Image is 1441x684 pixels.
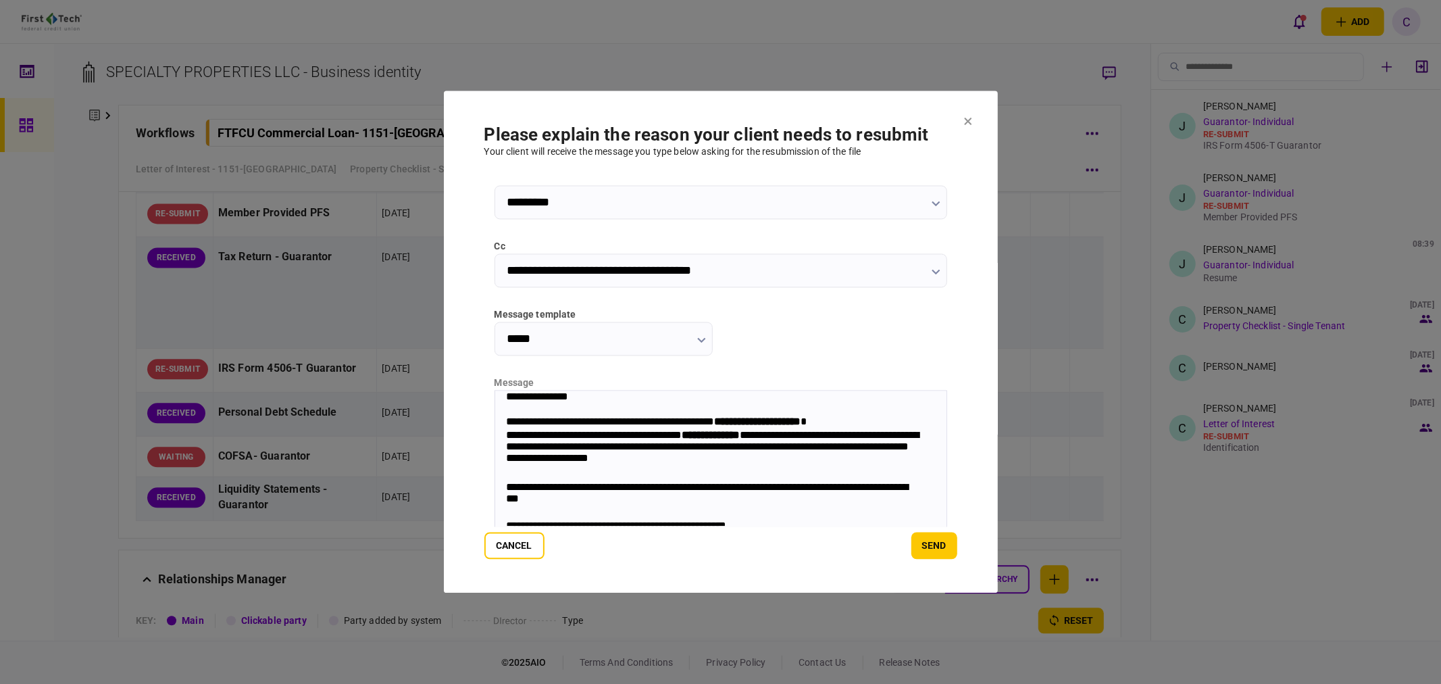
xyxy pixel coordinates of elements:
[484,125,957,145] h1: Please explain the reason your client needs to resubmit
[495,391,946,527] iframe: Rich Text Area
[484,533,545,560] button: Cancel
[495,376,947,391] div: message
[495,322,713,356] input: message template
[495,308,713,322] label: message template
[911,533,957,560] button: send
[495,254,947,288] input: cc
[495,186,947,220] input: contact
[495,240,947,254] label: cc
[484,145,957,160] div: Your client will receive the message you type below asking for the resubmission of the file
